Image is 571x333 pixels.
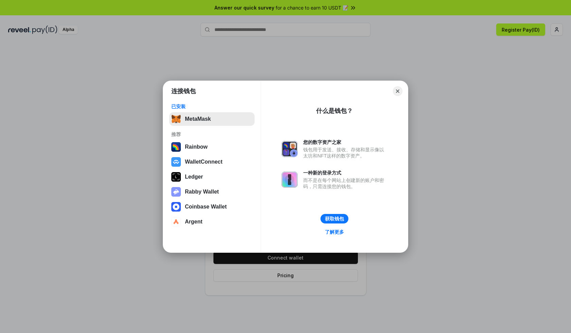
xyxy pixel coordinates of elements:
[169,112,255,126] button: MetaMask
[185,159,223,165] div: WalletConnect
[321,214,348,223] button: 获取钱包
[171,157,181,167] img: svg+xml,%3Csvg%20width%3D%2228%22%20height%3D%2228%22%20viewBox%3D%220%200%2028%2028%22%20fill%3D...
[281,141,298,157] img: svg+xml,%3Csvg%20xmlns%3D%22http%3A%2F%2Fwww.w3.org%2F2000%2Fsvg%22%20fill%3D%22none%22%20viewBox...
[169,215,255,229] button: Argent
[316,107,353,115] div: 什么是钱包？
[171,131,253,137] div: 推荐
[185,204,227,210] div: Coinbase Wallet
[303,139,387,145] div: 您的数字资产之家
[185,174,203,180] div: Ledger
[325,216,344,222] div: 获取钱包
[393,86,402,96] button: Close
[171,202,181,212] img: svg+xml,%3Csvg%20width%3D%2228%22%20height%3D%2228%22%20viewBox%3D%220%200%2028%2028%22%20fill%3D...
[325,229,344,235] div: 了解更多
[171,217,181,227] img: svg+xml,%3Csvg%20width%3D%2228%22%20height%3D%2228%22%20viewBox%3D%220%200%2028%2028%22%20fill%3D...
[303,170,387,176] div: 一种新的登录方式
[185,189,219,195] div: Rabby Wallet
[169,170,255,184] button: Ledger
[185,144,208,150] div: Rainbow
[169,155,255,169] button: WalletConnect
[171,103,253,110] div: 已安装
[171,187,181,197] img: svg+xml,%3Csvg%20xmlns%3D%22http%3A%2F%2Fwww.w3.org%2F2000%2Fsvg%22%20fill%3D%22none%22%20viewBox...
[171,142,181,152] img: svg+xml,%3Csvg%20width%3D%22120%22%20height%3D%22120%22%20viewBox%3D%220%200%20120%20120%22%20fil...
[321,228,348,236] a: 了解更多
[185,116,211,122] div: MetaMask
[171,114,181,124] img: svg+xml,%3Csvg%20fill%3D%22none%22%20height%3D%2233%22%20viewBox%3D%220%200%2035%2033%22%20width%...
[169,200,255,214] button: Coinbase Wallet
[171,87,196,95] h1: 连接钱包
[171,172,181,182] img: svg+xml,%3Csvg%20xmlns%3D%22http%3A%2F%2Fwww.w3.org%2F2000%2Fsvg%22%20width%3D%2228%22%20height%3...
[169,140,255,154] button: Rainbow
[281,171,298,188] img: svg+xml,%3Csvg%20xmlns%3D%22http%3A%2F%2Fwww.w3.org%2F2000%2Fsvg%22%20fill%3D%22none%22%20viewBox...
[185,219,203,225] div: Argent
[303,147,387,159] div: 钱包用于发送、接收、存储和显示像以太坊和NFT这样的数字资产。
[169,185,255,199] button: Rabby Wallet
[303,177,387,189] div: 而不是在每个网站上创建新的账户和密码，只需连接您的钱包。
